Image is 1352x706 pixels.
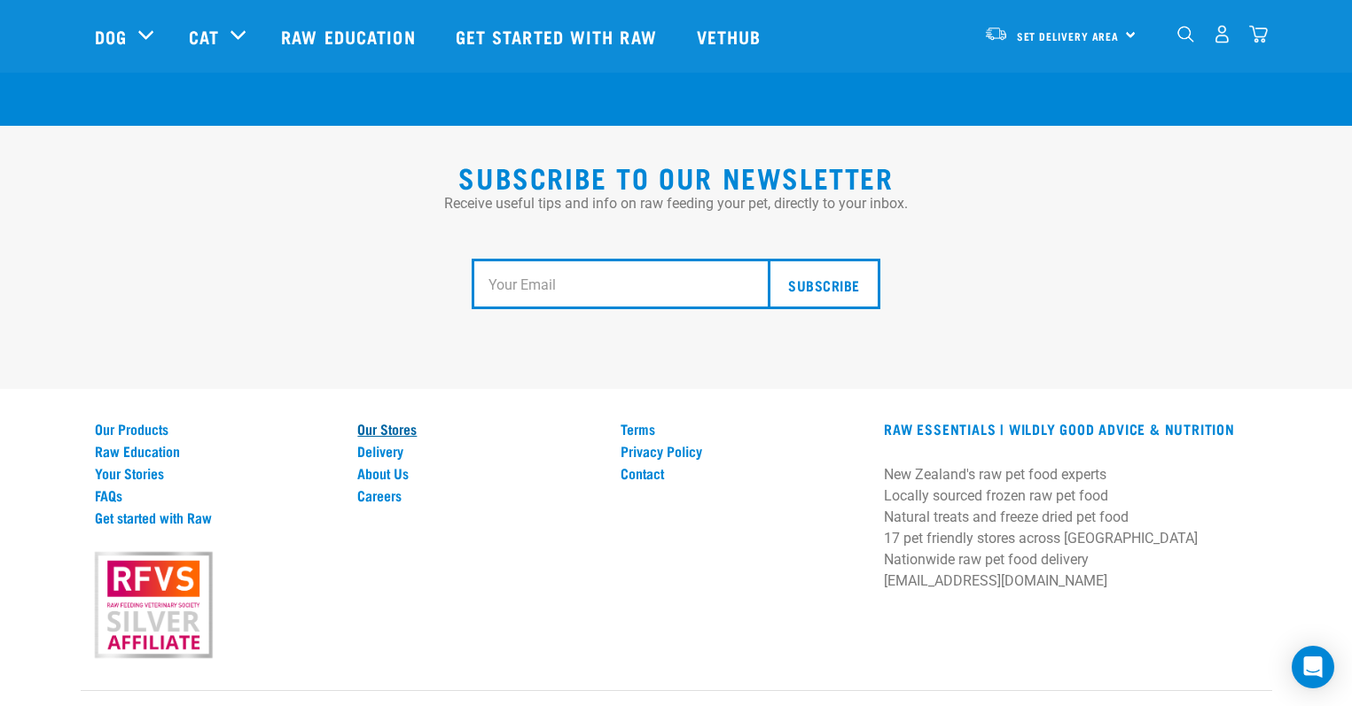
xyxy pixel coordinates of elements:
[95,23,127,50] a: Dog
[472,259,781,310] input: Your Email
[884,464,1257,592] p: New Zealand's raw pet food experts Locally sourced frozen raw pet food Natural treats and freeze ...
[768,259,879,310] input: Subscribe
[1249,25,1268,43] img: home-icon@2x.png
[438,1,679,72] a: Get started with Raw
[95,487,337,503] a: FAQs
[357,443,599,459] a: Delivery
[87,549,220,661] img: rfvs.png
[95,193,1258,214] p: Receive useful tips and info on raw feeding your pet, directly to your inbox.
[189,23,219,50] a: Cat
[357,487,599,503] a: Careers
[95,465,337,481] a: Your Stories
[95,509,337,525] a: Get started with Raw
[621,465,863,481] a: Contact
[95,443,337,459] a: Raw Education
[621,421,863,437] a: Terms
[1177,26,1194,43] img: home-icon-1@2x.png
[1292,646,1334,688] div: Open Intercom Messenger
[357,465,599,481] a: About Us
[357,421,599,437] a: Our Stores
[1213,25,1231,43] img: user.png
[621,443,863,459] a: Privacy Policy
[1017,33,1120,39] span: Set Delivery Area
[679,1,784,72] a: Vethub
[984,26,1008,42] img: van-moving.png
[95,421,337,437] a: Our Products
[884,421,1257,437] h3: RAW ESSENTIALS | Wildly Good Advice & Nutrition
[263,1,437,72] a: Raw Education
[95,161,1258,193] h2: Subscribe to our Newsletter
